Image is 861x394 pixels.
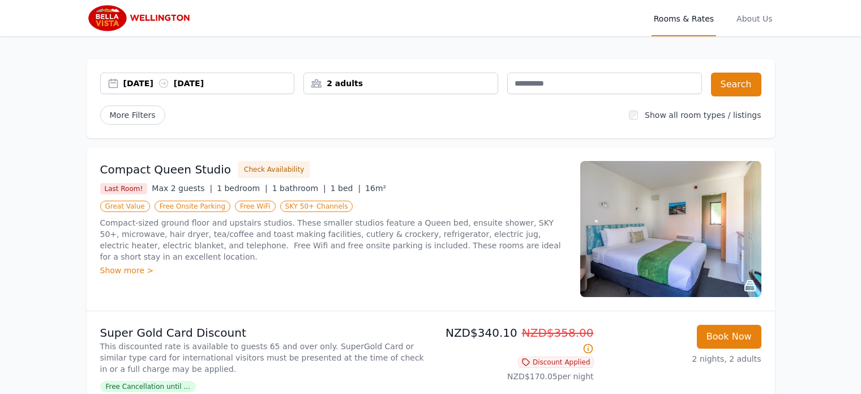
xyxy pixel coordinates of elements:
p: NZD$340.10 [435,325,594,357]
div: [DATE] [DATE] [123,78,294,89]
span: 1 bed | [331,184,361,193]
h3: Compact Queen Studio [100,162,232,177]
span: SKY 50+ Channels [280,201,353,212]
span: Last Room! [100,183,148,194]
span: Free WiFi [235,201,276,212]
span: More Filters [100,105,165,125]
img: Bella Vista Wellington [87,5,195,32]
button: Book Now [697,325,761,349]
p: NZD$170.05 per night [435,371,594,382]
button: Search [711,73,761,96]
span: NZD$358.00 [522,326,594,340]
span: Max 2 guests | [152,184,212,193]
p: Compact-sized ground floor and upstairs studios. These smaller studios feature a Queen bed, ensui... [100,217,567,262]
p: Super Gold Card Discount [100,325,426,341]
span: Discount Applied [518,357,594,368]
p: This discounted rate is available to guests 65 and over only. SuperGold Card or similar type card... [100,341,426,375]
button: Check Availability [238,161,310,178]
div: 2 adults [304,78,498,89]
div: Show more > [100,265,567,276]
span: 16m² [365,184,386,193]
label: Show all room types / listings [645,111,761,120]
span: Great Value [100,201,150,212]
span: Free Cancellation until ... [100,381,196,392]
span: 1 bathroom | [272,184,326,193]
p: 2 nights, 2 adults [603,353,761,365]
span: 1 bedroom | [217,184,268,193]
span: Free Onsite Parking [155,201,230,212]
